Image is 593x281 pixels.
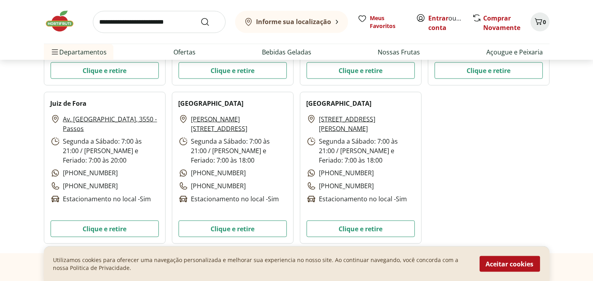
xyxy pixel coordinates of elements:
span: Departamentos [50,43,107,62]
button: Clique e retire [179,221,287,237]
a: Comprar Novamente [484,14,521,32]
p: [PHONE_NUMBER] [51,168,118,178]
p: Utilizamos cookies para oferecer uma navegação personalizada e melhorar sua experiencia no nosso ... [53,256,470,272]
button: Informe sua localização [235,11,348,33]
h2: [GEOGRAPHIC_DATA] [179,99,244,108]
a: Entrar [429,14,449,22]
p: Segunda a Sábado: 7:00 às 21:00 / [PERSON_NAME] e Feriado: 7:00 às 20:00 [51,137,159,165]
button: Carrinho [531,13,550,32]
h2: Juiz de Fora [51,99,87,108]
button: Clique e retire [179,62,287,79]
span: ou [429,13,464,32]
a: Av. [GEOGRAPHIC_DATA], 3550 - Passos [63,114,159,133]
span: Meus Favoritos [370,14,407,30]
p: Estacionamento no local - Sim [51,194,151,204]
b: Informe sua localização [256,17,331,26]
a: Bebidas Geladas [262,47,311,57]
a: [STREET_ADDRESS][PERSON_NAME] [319,114,415,133]
a: Açougue e Peixaria [487,47,543,57]
p: Estacionamento no local - Sim [307,194,407,204]
p: [PHONE_NUMBER] [51,181,118,191]
button: Clique e retire [51,221,159,237]
button: Clique e retire [435,62,543,79]
p: [PHONE_NUMBER] [179,168,246,178]
p: [PHONE_NUMBER] [307,181,374,191]
input: search [93,11,226,33]
a: Meus Favoritos [358,14,407,30]
p: [PHONE_NUMBER] [307,168,374,178]
button: Clique e retire [51,62,159,79]
a: [PERSON_NAME][STREET_ADDRESS] [191,114,287,133]
span: 0 [543,18,546,26]
p: Estacionamento no local - Sim [179,194,279,204]
img: Hortifruti [44,9,83,33]
a: Criar conta [429,14,472,32]
button: Clique e retire [307,62,415,79]
a: Ofertas [173,47,196,57]
button: Aceitar cookies [480,256,540,272]
p: Segunda a Sábado: 7:00 às 21:00 / [PERSON_NAME] e Feriado: 7:00 às 18:00 [179,137,287,165]
button: Submit Search [200,17,219,27]
a: Nossas Frutas [378,47,420,57]
p: Segunda a Sábado: 7:00 às 21:00 / [PERSON_NAME] e Feriado: 7:00 às 18:00 [307,137,415,165]
button: Clique e retire [307,221,415,237]
p: [PHONE_NUMBER] [179,181,246,191]
h2: [GEOGRAPHIC_DATA] [307,99,372,108]
button: Menu [50,43,60,62]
